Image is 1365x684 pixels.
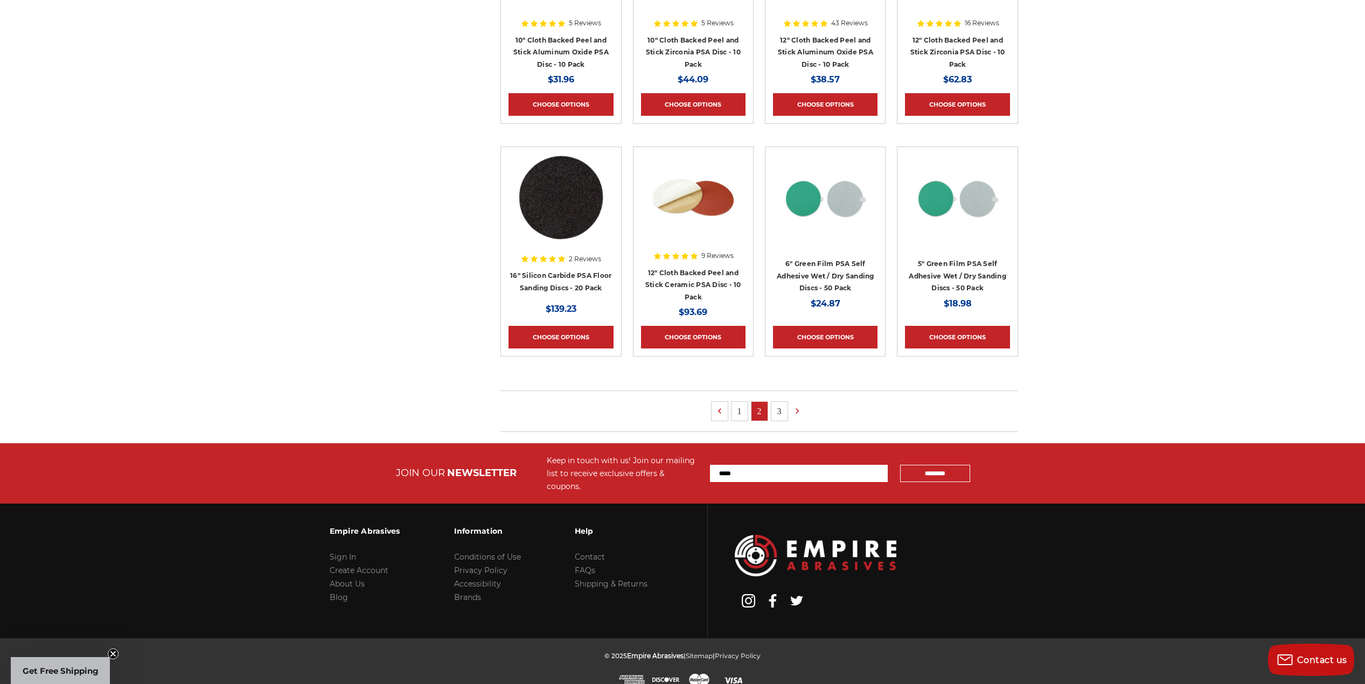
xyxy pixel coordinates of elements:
[454,592,481,602] a: Brands
[575,552,605,562] a: Contact
[11,657,110,684] div: Get Free ShippingClose teaser
[905,93,1009,116] a: Choose Options
[679,307,707,317] span: $93.69
[547,454,699,493] div: Keep in touch with us! Join our mailing list to receive exclusive offers & coupons.
[330,552,356,562] a: Sign In
[23,666,99,676] span: Get Free Shipping
[510,271,611,292] a: 16" Silicon Carbide PSA Floor Sanding Discs - 20 Pack
[1297,655,1347,665] span: Contact us
[943,74,972,85] span: $62.83
[575,520,647,542] h3: Help
[1268,644,1354,676] button: Contact us
[454,566,507,575] a: Privacy Policy
[910,36,1005,68] a: 12" Cloth Backed Peel and Stick Zirconia PSA Disc - 10 Pack
[569,256,601,262] span: 2 Reviews
[650,155,736,241] img: 8 inch self adhesive sanding disc ceramic
[454,520,521,542] h3: Information
[641,93,746,116] a: Choose Options
[735,535,896,576] img: Empire Abrasives Logo Image
[686,652,713,660] a: Sitemap
[546,304,576,314] span: $139.23
[575,579,647,589] a: Shipping & Returns
[330,520,400,542] h3: Empire Abrasives
[509,326,613,348] a: Choose Options
[773,326,877,348] a: Choose Options
[641,155,746,259] a: 8 inch self adhesive sanding disc ceramic
[509,155,613,259] a: Silicon Carbide 16" PSA Floor Sanding Disc
[678,74,708,85] span: $44.09
[396,467,445,479] span: JOIN OUR
[645,269,741,301] a: 12" Cloth Backed Peel and Stick Ceramic PSA Disc - 10 Pack
[604,649,761,662] p: © 2025 | |
[627,652,684,660] span: Empire Abrasives
[811,298,840,309] span: $24.87
[518,155,604,241] img: Silicon Carbide 16" PSA Floor Sanding Disc
[732,402,748,421] a: 1
[330,579,365,589] a: About Us
[771,402,788,421] a: 3
[782,155,868,241] img: 6-inch 600-grit green film PSA disc with green polyester film backing for metal grinding and bare...
[454,579,501,589] a: Accessibility
[513,36,609,68] a: 10" Cloth Backed Peel and Stick Aluminum Oxide PSA Disc - 10 Pack
[641,326,746,348] a: Choose Options
[909,260,1006,292] a: 5" Green Film PSA Self Adhesive Wet / Dry Sanding Discs - 50 Pack
[454,552,521,562] a: Conditions of Use
[575,566,595,575] a: FAQs
[447,467,517,479] span: NEWSLETTER
[509,93,613,116] a: Choose Options
[751,402,768,421] a: 2
[778,36,873,68] a: 12" Cloth Backed Peel and Stick Aluminum Oxide PSA Disc - 10 Pack
[773,93,877,116] a: Choose Options
[548,74,574,85] span: $31.96
[905,155,1009,259] a: 5-inch 80-grit durable green film PSA disc for grinding and paint removal on coated surfaces
[811,74,840,85] span: $38.57
[646,36,741,68] a: 10" Cloth Backed Peel and Stick Zirconia PSA Disc - 10 Pack
[330,592,348,602] a: Blog
[777,260,874,292] a: 6" Green Film PSA Self Adhesive Wet / Dry Sanding Discs - 50 Pack
[944,298,972,309] span: $18.98
[915,155,1001,241] img: 5-inch 80-grit durable green film PSA disc for grinding and paint removal on coated surfaces
[330,566,388,575] a: Create Account
[715,652,761,660] a: Privacy Policy
[773,155,877,259] a: 6-inch 600-grit green film PSA disc with green polyester film backing for metal grinding and bare...
[905,326,1009,348] a: Choose Options
[108,648,119,659] button: Close teaser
